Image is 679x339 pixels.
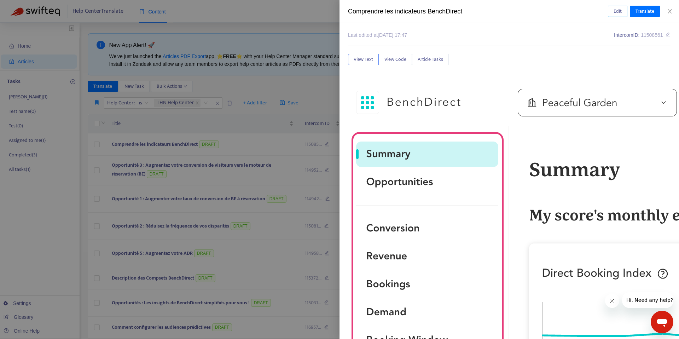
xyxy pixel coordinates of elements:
span: close [667,8,673,14]
span: Edit [614,7,622,15]
button: Close [665,8,675,15]
iframe: Close message [605,294,619,308]
button: Translate [630,6,660,17]
span: Translate [636,7,654,15]
span: View Code [384,56,406,63]
div: Last edited at [DATE] 17:47 [348,31,407,39]
span: View Text [354,56,373,63]
span: Article Tasks [418,56,443,63]
button: Edit [608,6,627,17]
button: View Text [348,54,379,65]
button: View Code [379,54,412,65]
span: 11508561 [641,32,663,38]
div: Intercom ID: [614,31,671,39]
iframe: Button to launch messaging window [651,311,673,333]
iframe: Message from company [622,292,673,308]
button: Article Tasks [412,54,449,65]
div: Comprendre les indicateurs BenchDirect [348,7,608,16]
